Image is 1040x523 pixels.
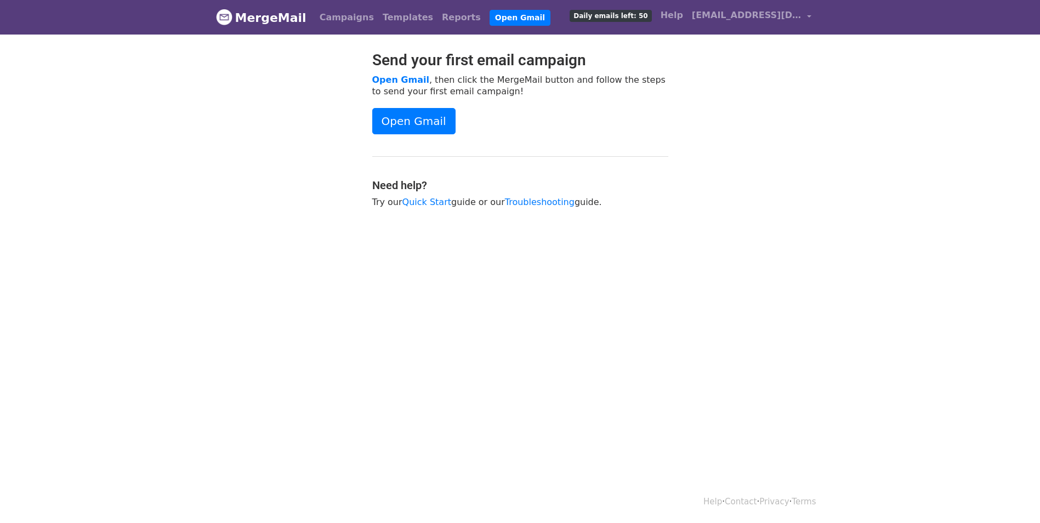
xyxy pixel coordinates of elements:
[490,10,550,26] a: Open Gmail
[505,197,575,207] a: Troubleshooting
[372,196,668,208] p: Try our guide or our guide.
[216,6,306,29] a: MergeMail
[372,75,429,85] a: Open Gmail
[565,4,656,26] a: Daily emails left: 50
[372,179,668,192] h4: Need help?
[378,7,437,29] a: Templates
[703,497,722,507] a: Help
[792,497,816,507] a: Terms
[402,197,451,207] a: Quick Start
[759,497,789,507] a: Privacy
[437,7,485,29] a: Reports
[725,497,757,507] a: Contact
[315,7,378,29] a: Campaigns
[692,9,802,22] span: [EMAIL_ADDRESS][DOMAIN_NAME]
[372,74,668,97] p: , then click the MergeMail button and follow the steps to send your first email campaign!
[372,51,668,70] h2: Send your first email campaign
[570,10,651,22] span: Daily emails left: 50
[656,4,687,26] a: Help
[216,9,232,25] img: MergeMail logo
[687,4,816,30] a: [EMAIL_ADDRESS][DOMAIN_NAME]
[372,108,456,134] a: Open Gmail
